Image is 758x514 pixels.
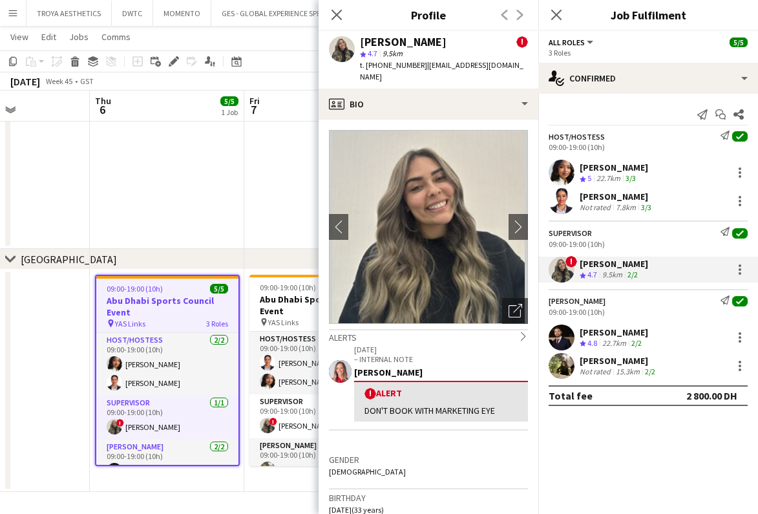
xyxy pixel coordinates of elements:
h3: Gender [329,454,528,466]
a: Jobs [64,28,94,45]
div: 22.7km [594,173,623,184]
div: Alert [364,387,518,400]
div: [DATE] [10,75,40,88]
span: 6 [93,102,111,117]
div: 09:00-19:00 (10h) [549,307,748,317]
span: 5/5 [220,96,238,106]
app-skills-label: 3/3 [626,173,636,183]
h3: Profile [319,6,538,23]
div: [PERSON_NAME] [580,191,654,202]
span: All roles [549,37,585,47]
span: 3 Roles [206,319,228,328]
span: Week 45 [43,76,75,86]
div: Host/Hostess [549,132,605,142]
div: 09:00-19:00 (10h) [549,239,748,249]
a: Comms [96,28,136,45]
span: ! [516,36,528,48]
span: Thu [95,95,111,107]
span: Comms [101,31,131,43]
span: 4.8 [587,338,597,348]
div: Total fee [549,389,593,402]
button: GES - GLOBAL EXPERIENCE SPECIALIST [211,1,357,26]
div: Confirmed [538,63,758,94]
span: | [EMAIL_ADDRESS][DOMAIN_NAME] [360,60,523,81]
div: [GEOGRAPHIC_DATA] [21,253,117,266]
span: ! [116,419,124,427]
div: Open photos pop-in [502,298,528,324]
a: View [5,28,34,45]
span: ! [565,256,577,268]
h3: Birthday [329,492,528,504]
app-job-card: 09:00-19:00 (10h)5/5Abu Dhabi Sports Council Event YAS Links3 RolesHost/Hostess2/209:00-19:00 (10... [249,275,394,466]
span: [DEMOGRAPHIC_DATA] [329,467,406,477]
app-skills-label: 2/2 [627,270,638,279]
div: [PERSON_NAME] [549,296,605,306]
app-skills-label: 2/2 [631,338,642,348]
div: 1 Job [221,107,238,117]
app-card-role: Supervisor1/109:00-19:00 (10h)![PERSON_NAME] [249,394,394,438]
span: t. [PHONE_NUMBER] [360,60,427,70]
div: Bio [319,89,538,120]
div: [PERSON_NAME] [580,327,648,338]
img: Crew avatar or photo [329,130,528,324]
h3: Job Fulfilment [538,6,758,23]
div: Alerts [329,329,528,343]
span: 9.5km [380,48,405,58]
span: Jobs [69,31,89,43]
div: [PERSON_NAME] [360,36,447,48]
app-card-role: Host/Hostess2/209:00-19:00 (10h)[PERSON_NAME][PERSON_NAME] [249,332,394,394]
h3: Abu Dhabi Sports Council Event [96,295,238,318]
div: 22.7km [600,338,629,349]
div: 2 800.00 DH [686,389,737,402]
span: 7 [247,102,260,117]
span: Edit [41,31,56,43]
div: 9.5km [600,270,625,281]
div: 09:00-19:00 (10h) [549,142,748,152]
button: MOMENTO [153,1,211,26]
div: 7.8km [613,202,638,212]
div: GST [80,76,94,86]
span: YAS Links [268,317,299,327]
div: [PERSON_NAME] [354,367,528,378]
span: 5/5 [210,284,228,294]
span: 09:00-19:00 (10h) [260,283,316,292]
app-card-role: Host/Hostess2/209:00-19:00 (10h)[PERSON_NAME][PERSON_NAME] [96,333,238,396]
span: 4.7 [587,270,597,279]
h3: Abu Dhabi Sports Council Event [249,294,394,317]
span: YAS Links [115,319,145,328]
app-card-role: [PERSON_NAME]2/209:00-19:00 (10h)[PERSON_NAME] [249,438,394,501]
span: 4.7 [368,48,377,58]
span: Fri [249,95,260,107]
app-card-role: [PERSON_NAME]2/209:00-19:00 (10h)[PERSON_NAME] [96,440,238,502]
div: Supervisor [549,228,592,238]
div: [PERSON_NAME] [580,355,658,367]
div: [PERSON_NAME] [580,162,648,173]
app-job-card: 09:00-19:00 (10h)5/5Abu Dhabi Sports Council Event YAS Links3 RolesHost/Hostess2/209:00-19:00 (10... [95,275,240,466]
app-skills-label: 3/3 [641,202,651,212]
span: ! [364,388,376,400]
div: 15.3km [613,367,642,376]
div: [PERSON_NAME] [580,258,648,270]
app-card-role: Supervisor1/109:00-19:00 (10h)![PERSON_NAME] [96,396,238,440]
app-skills-label: 2/2 [645,367,655,376]
span: View [10,31,28,43]
span: 5/5 [730,37,748,47]
p: [DATE] [354,345,528,354]
p: – INTERNAL NOTE [354,354,528,364]
div: 3 Roles [549,48,748,58]
div: DON'T BOOK WITH MARKETING EYE [364,405,518,416]
button: TROYA AESTHETICS [26,1,112,26]
div: Not rated [580,367,613,376]
button: DWTC [112,1,153,26]
div: Not rated [580,202,613,212]
a: Edit [36,28,61,45]
button: All roles [549,37,595,47]
span: ! [269,418,277,425]
span: 09:00-19:00 (10h) [107,284,163,294]
span: 5 [587,173,591,183]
